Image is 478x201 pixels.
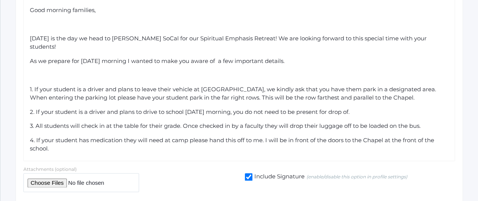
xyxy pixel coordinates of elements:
[30,6,96,14] span: Good morning families,
[30,35,428,51] span: [DATE] is the day we head to [PERSON_NAME] SoCal for our Spiritual Emphasis Retreat! We are looki...
[30,57,285,64] span: As we prepare for [DATE] morning I wanted to make you aware of a few important details.
[30,86,438,101] span: 1. If your student is a driver and plans to leave their vehicle at [GEOGRAPHIC_DATA], we kindly a...
[30,137,436,152] span: 4. If your student has medication they will need at camp please hand this off to me. I will be in...
[245,173,252,181] input: Include Signature(enable/disable this option in profile settings)
[23,166,77,172] label: Attachments (optional)
[306,173,407,180] em: (enable/disable this option in profile settings)
[30,6,449,153] div: rdw-editor
[30,108,350,115] span: 2. If your student is a driver and plans to drive to school [DATE] morning, you do not need to be...
[252,172,305,182] span: Include Signature
[30,122,421,129] span: 3. All students will check in at the table for their grade. Once checked in by a faculty they wil...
